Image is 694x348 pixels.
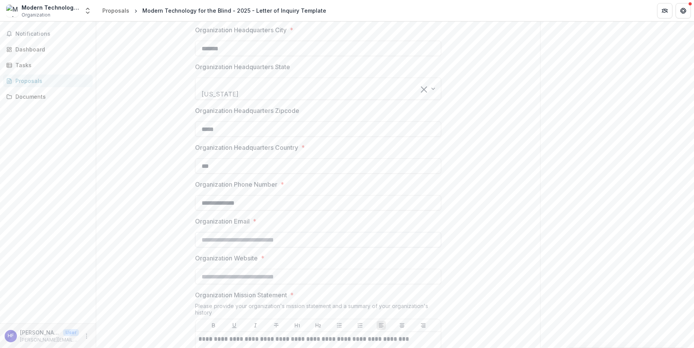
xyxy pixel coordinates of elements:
a: Dashboard [3,43,93,56]
a: Proposals [3,75,93,87]
span: Organization [22,12,50,18]
button: Align Right [419,321,428,330]
button: Align Left [377,321,386,330]
p: Organization Headquarters Zipcode [195,106,299,115]
nav: breadcrumb [99,5,329,16]
div: Documents [15,93,87,101]
p: Organization Email [195,217,250,226]
div: Modern Technology for the Blind - 2025 - Letter of Inquiry Template [142,7,326,15]
button: Notifications [3,28,93,40]
p: [PERSON_NAME] [20,328,60,336]
p: Organization Headquarters City [195,25,287,35]
a: Tasks [3,59,93,71]
div: Please provide your organization's mission statement and a summary of your organization's history [195,303,441,319]
button: Italicize [251,321,260,330]
p: Organization Mission Statement [195,290,287,300]
div: Dashboard [15,45,87,53]
div: Helen Fernety [8,333,14,338]
button: Heading 1 [293,321,302,330]
button: Open entity switcher [82,3,93,18]
button: Strike [272,321,281,330]
p: [PERSON_NAME][EMAIL_ADDRESS][DOMAIN_NAME] [20,336,79,343]
button: Align Center [397,321,407,330]
img: Modern Technology for the Blind [6,5,18,17]
a: Proposals [99,5,132,16]
p: User [63,329,79,336]
p: Organization Headquarters Country [195,143,298,152]
p: Organization Headquarters State [195,62,290,71]
a: Documents [3,90,93,103]
button: Heading 2 [314,321,323,330]
div: Modern Technology for the Blind [22,3,79,12]
div: Clear selected options [421,84,427,93]
button: Bullet List [335,321,344,330]
button: Ordered List [355,321,365,330]
button: Partners [657,3,672,18]
button: Bold [209,321,218,330]
div: [US_STATE] [202,89,327,99]
div: Proposals [102,7,129,15]
div: Proposals [15,77,87,85]
p: Organization Phone Number [195,180,277,189]
button: Underline [230,321,239,330]
p: Organization Website [195,254,258,263]
button: More [82,331,91,341]
div: Tasks [15,61,87,69]
button: Get Help [676,3,691,18]
span: Notifications [15,31,90,37]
